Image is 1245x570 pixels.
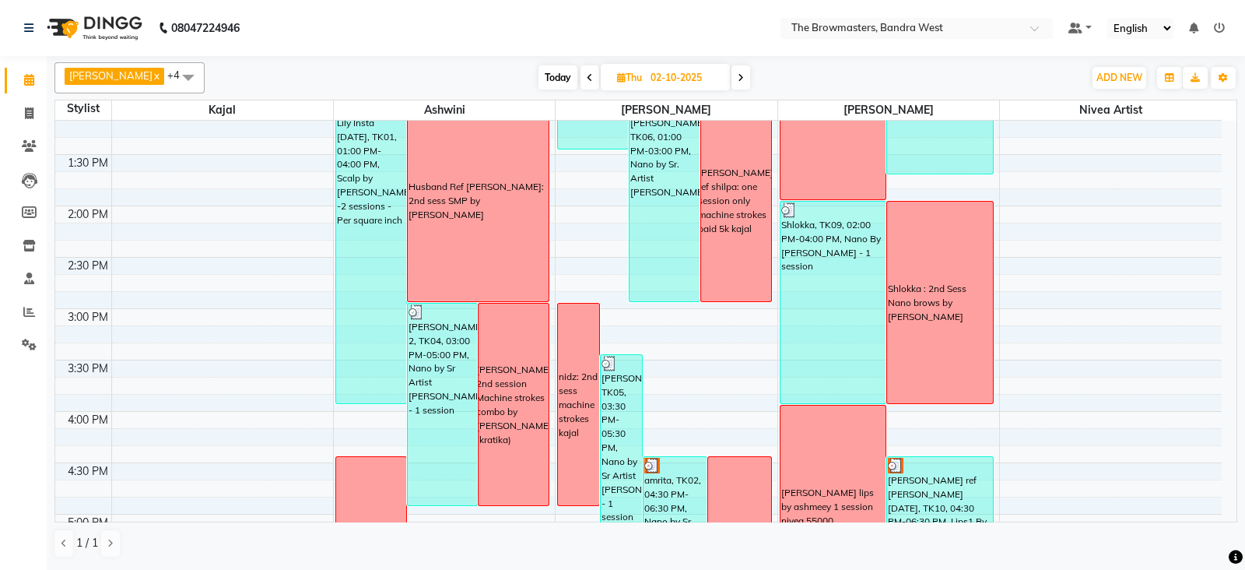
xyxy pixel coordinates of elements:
span: Kajal [112,100,333,120]
span: [PERSON_NAME] [69,69,153,82]
div: [PERSON_NAME] lips paid 30k [333,519,409,547]
div: 3:00 PM [65,309,111,325]
a: x [153,69,160,82]
div: [PERSON_NAME] 2, TK04, 03:00 PM-05:00 PM, Nano by Sr Artist [PERSON_NAME] - 1 session [408,304,478,505]
span: [PERSON_NAME] [556,100,777,120]
div: 2:30 PM [65,258,111,274]
div: 4:00 PM [65,412,111,428]
button: ADD NEW [1092,67,1146,89]
div: 3:30 PM [65,361,111,377]
div: 2:00 PM [65,206,111,223]
span: Ashwini [334,100,555,120]
span: Nivea Artist [1000,100,1222,120]
span: +4 [167,69,191,81]
div: 5:00 PM [65,515,111,531]
div: Stylist [55,100,111,117]
span: [PERSON_NAME] [778,100,999,120]
div: Lily Insta [DATE], TK01, 01:00 PM-04:00 PM, Scalp by [PERSON_NAME] -2 sessions - Per square inch [336,100,406,403]
div: [PERSON_NAME], TK06, 01:00 PM-03:00 PM, Nano by Sr. Artist [PERSON_NAME] [630,100,700,301]
div: [PERSON_NAME] lips by ashmeey 1 session nivea 55000 [781,486,886,528]
img: logo [40,6,146,50]
div: [PERSON_NAME] 2nd session Machine strokes combo by [PERSON_NAME](kratika) [476,363,552,446]
span: Today [538,65,577,90]
input: 2025-10-02 [646,66,724,90]
div: 4:30 PM [65,463,111,480]
div: 1:30 PM [65,155,111,171]
span: 1 / 1 [76,535,98,551]
div: Shlokka : 2nd Sess Nano brows by [PERSON_NAME] [888,282,992,324]
div: [PERSON_NAME] ref shilpa: one session only machine strokes paid 5k kajal [698,166,773,235]
span: Thu [613,72,646,83]
div: nidz: 2nd sess machine strokes kajal [559,370,598,439]
div: Shlokka, TK09, 02:00 PM-04:00 PM, Nano By [PERSON_NAME] - 1 session [780,202,886,403]
div: [PERSON_NAME], TK05, 03:30 PM-05:30 PM, Nano by Sr Artist [PERSON_NAME] - 1 session [601,355,642,556]
div: Husband Ref [PERSON_NAME]: 2nd sess SMP by [PERSON_NAME] [409,180,549,222]
b: 08047224946 [171,6,240,50]
span: ADD NEW [1096,72,1142,83]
